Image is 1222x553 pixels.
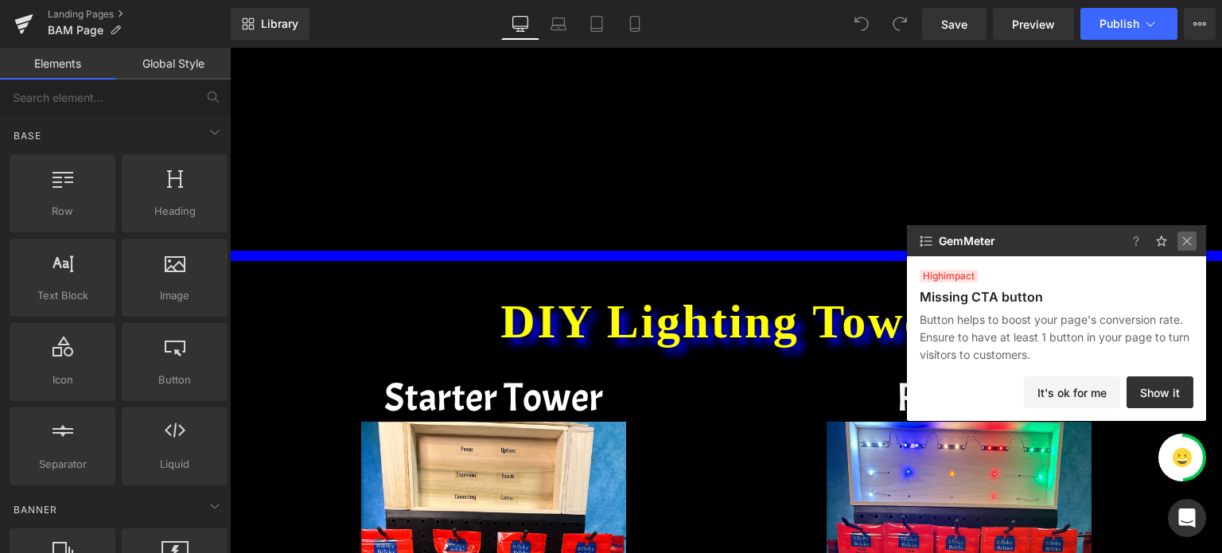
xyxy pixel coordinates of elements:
[126,372,223,388] span: Button
[231,8,309,40] a: New Library
[12,128,43,143] span: Base
[941,16,967,33] span: Save
[48,24,103,37] span: BAM Page
[14,287,111,304] span: Text Block
[1168,499,1206,537] div: Open Intercom Messenger
[31,245,962,302] h1: DIY Lighting Tower
[115,48,231,80] a: Global Style
[1173,448,1192,467] img: emoji-three.svg
[539,8,578,40] a: Laptop
[993,8,1074,40] a: Preview
[939,235,995,247] span: GemMeter
[43,326,485,374] h1: Starter Tower
[501,8,539,40] a: Desktop
[884,8,916,40] button: Redo
[920,270,978,282] span: impact
[126,456,223,473] span: Liquid
[126,203,223,220] span: Heading
[1080,8,1177,40] button: Publish
[14,372,111,388] span: Icon
[578,8,616,40] a: Tablet
[14,456,111,473] span: Separator
[261,17,298,31] span: Library
[1177,232,1197,251] img: close-icon.9c17502d.svg
[916,232,936,251] img: view-all-icon.b3b5518d.svg
[1099,18,1139,30] span: Publish
[846,8,878,40] button: Undo
[12,502,59,517] span: Banner
[1012,16,1055,33] span: Preview
[616,8,654,40] a: Mobile
[920,311,1193,364] p: Button helps to boost your page's conversion rate. Ensure to have at least 1 button in your page ...
[1127,376,1193,408] button: Show it
[126,287,223,304] span: Image
[1024,376,1120,408] button: It's ok for me
[1127,232,1146,251] img: faq-icon.827d6ecb.svg
[508,326,950,374] h1: Restock
[923,270,944,282] span: high
[14,203,111,220] span: Row
[920,289,1043,305] p: Missing CTA button
[1152,232,1171,251] img: feedback-icon.f409a22e.svg
[1184,8,1216,40] button: More
[48,8,231,21] a: Landing Pages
